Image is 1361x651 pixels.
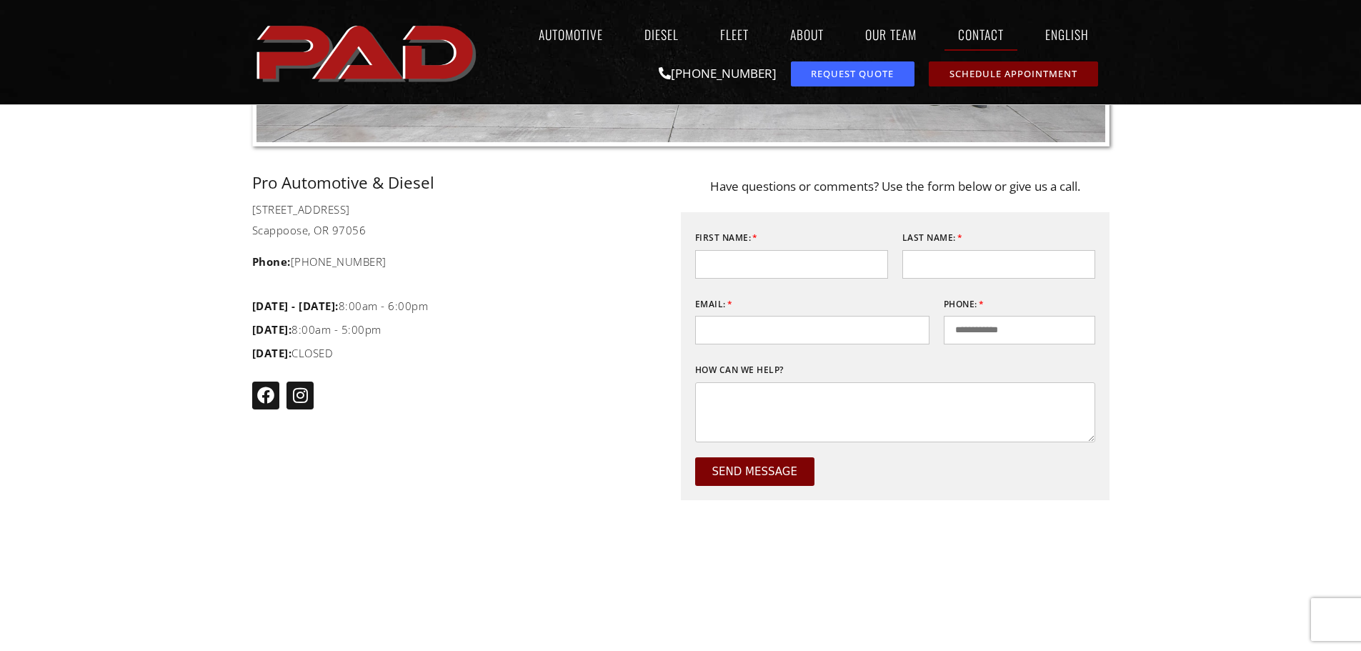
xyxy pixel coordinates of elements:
[1032,18,1110,51] a: English
[252,14,484,91] a: pro automotive and diesel home page
[631,18,692,51] a: Diesel
[695,359,784,382] label: How can we help?
[712,467,797,477] span: Send Message
[252,253,387,270] span: [PHONE_NUMBER]
[695,227,1095,500] form: Contact
[252,201,350,218] span: [STREET_ADDRESS]
[659,65,777,81] a: [PHONE_NUMBER]
[949,69,1077,79] span: Schedule Appointment
[252,299,339,313] b: [DATE] - [DATE]:
[944,293,984,316] label: Phone:
[695,293,733,316] label: Email:
[252,382,279,409] a: pro automotive and diesel facebook page
[695,227,758,249] label: First Name:
[707,18,762,51] a: Fleet
[252,319,382,340] span: 8:00am - 5:00pm
[852,18,930,51] a: Our Team
[252,322,292,337] b: [DATE]:
[252,346,292,360] b: [DATE]:
[252,342,334,364] span: CLOSED
[695,457,814,486] button: Send Message
[902,227,963,249] label: Last Name:
[811,69,894,79] span: Request Quote
[252,295,429,317] span: 8:00am - 6:00pm
[525,18,617,51] a: Automotive
[252,175,645,191] p: Pro Automotive & Diesel
[484,18,1110,51] nav: Menu
[286,382,314,409] a: pro automotive and diesel instagram page
[681,175,1110,198] p: Have questions or comments? Use the form below or give us a call.
[252,14,484,91] img: The image shows the word "PAD" in bold, red, uppercase letters with a slight shadow effect.
[944,18,1017,51] a: Contact
[252,254,291,269] strong: Phone:
[791,61,914,86] a: request a service or repair quote
[777,18,837,51] a: About
[252,253,645,270] a: Phone:[PHONE_NUMBER]
[929,61,1098,86] a: schedule repair or service appointment
[252,222,367,239] span: Scappoose, OR 97056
